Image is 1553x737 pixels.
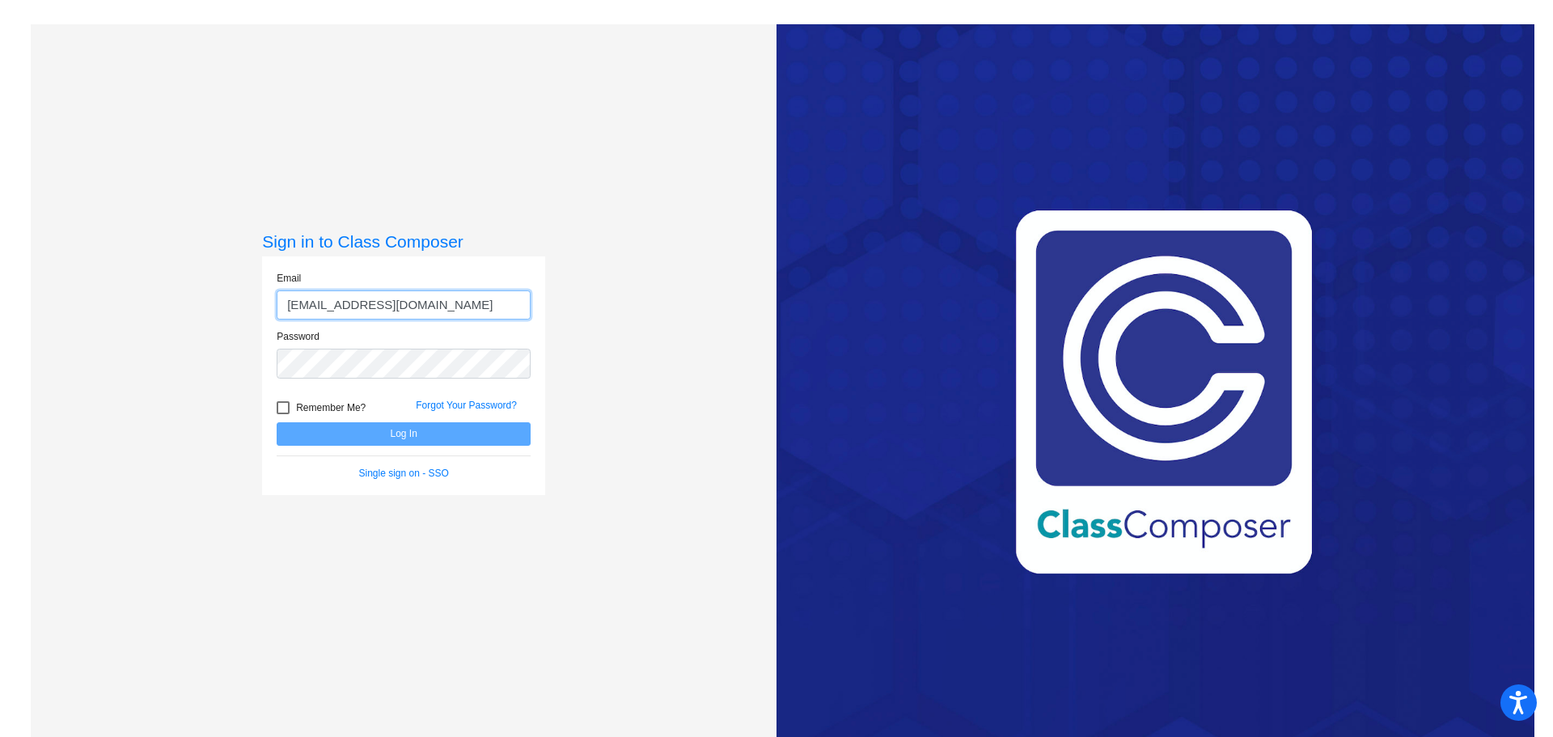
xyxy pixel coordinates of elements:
a: Forgot Your Password? [416,400,517,411]
span: Remember Me? [296,398,366,417]
label: Password [277,329,319,344]
button: Log In [277,422,531,446]
h3: Sign in to Class Composer [262,231,545,252]
label: Email [277,271,301,286]
a: Single sign on - SSO [359,468,449,479]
